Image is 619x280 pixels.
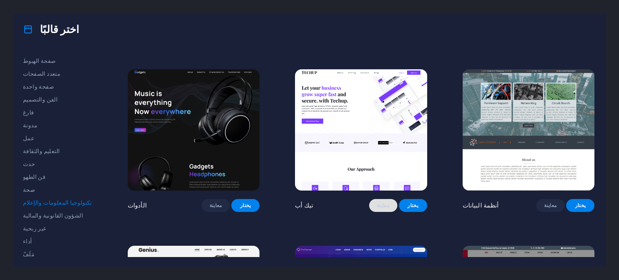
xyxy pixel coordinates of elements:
img: أنظمة البيانات [463,69,594,191]
button: غير ربحية [23,222,92,235]
font: معاينة [377,203,389,208]
button: عمل [23,132,92,145]
button: فن الطهو [23,170,92,183]
button: مَلَفّ [23,248,92,261]
button: يختار [399,199,427,212]
font: اختر قالبًا [40,23,79,35]
font: غير ربحية [23,225,46,232]
font: معاينة [544,203,557,208]
font: فارغ [23,109,34,116]
button: حدث [23,158,92,170]
button: معاينة [369,199,397,212]
button: تكنولوجيا المعلومات والإعلام [23,196,92,209]
font: تكنولوجيا المعلومات والإعلام [23,199,92,206]
button: يختار [231,199,260,212]
font: يختار [240,203,251,208]
button: الشؤون القانونية والمالية [23,209,92,222]
button: التعليم والثقافة [23,145,92,158]
button: مدونة [23,119,92,132]
font: الفن والتصميم [23,96,58,103]
font: يختار [575,203,586,208]
font: حدث [23,161,35,167]
button: صحة [23,183,92,196]
button: معاينة [201,199,230,212]
font: صفحة واحدة [23,83,54,90]
font: مدونة [23,122,37,129]
font: تيك أب [295,202,313,209]
font: عمل [23,135,34,141]
font: صحة [23,187,35,193]
button: أداء [23,235,92,248]
font: مَلَفّ [23,251,35,257]
font: الأدوات [128,202,147,209]
button: متعدد الصفحات [23,67,92,80]
font: متعدد الصفحات [23,71,60,77]
font: يختار [407,203,418,208]
font: معاينة [210,203,222,208]
font: فن الطهو [23,174,46,180]
button: يختار [566,199,594,212]
button: معاينة [536,199,565,212]
button: صفحة الهبوط [23,54,92,67]
button: الفن والتصميم [23,93,92,106]
button: فارغ [23,106,92,119]
button: صفحة واحدة [23,80,92,93]
font: أنظمة البيانات [463,202,499,209]
img: الأدوات [128,69,260,191]
img: تيك أب [295,69,427,191]
font: صفحة الهبوط [23,58,56,64]
font: الشؤون القانونية والمالية [23,212,83,219]
font: التعليم والثقافة [23,148,60,154]
font: أداء [23,238,32,245]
